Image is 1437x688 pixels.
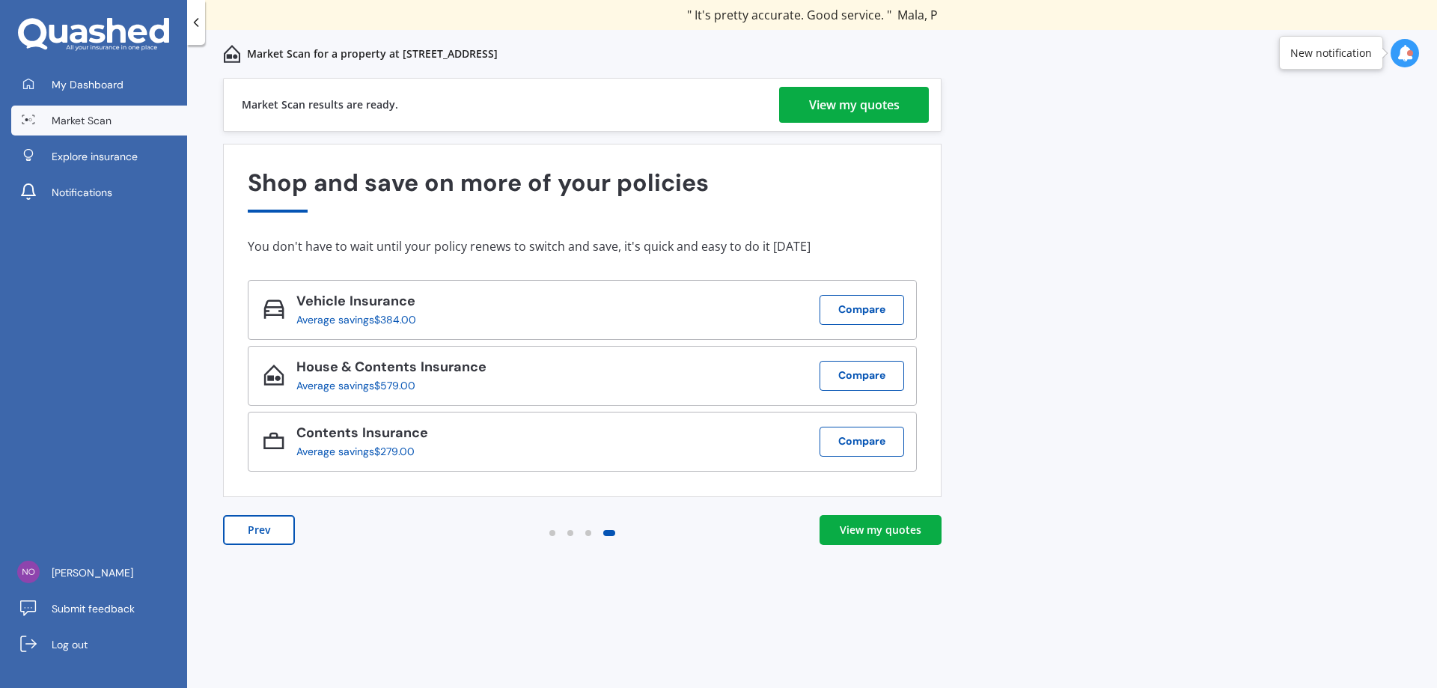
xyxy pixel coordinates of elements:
div: Vehicle [296,293,428,314]
div: Market Scan results are ready. [242,79,398,131]
span: Explore insurance [52,149,138,164]
span: Log out [52,637,88,652]
span: Insurance [359,424,428,442]
a: View my quotes [779,87,929,123]
div: New notification [1290,46,1372,61]
button: Compare [820,295,904,325]
span: Insurance [417,358,486,376]
span: Insurance [346,292,415,310]
img: House & Contents_icon [263,365,284,386]
div: Average savings $579.00 [296,380,475,392]
a: Explore insurance [11,141,187,171]
a: Notifications [11,177,187,207]
span: My Dashboard [52,77,123,92]
a: Log out [11,630,187,660]
span: Notifications [52,185,112,200]
span: Market Scan [52,113,112,128]
div: House & Contents [296,359,486,380]
p: Market Scan for a property at [STREET_ADDRESS] [247,46,498,61]
a: My Dashboard [11,70,187,100]
img: fbadb44cdd6c8076e7703eb09ea33604 [17,561,40,583]
span: [PERSON_NAME] [52,565,133,580]
img: Contents_icon [263,430,284,451]
div: View my quotes [809,87,900,123]
a: [PERSON_NAME] [11,558,187,588]
a: Submit feedback [11,594,187,624]
div: Shop and save on more of your policies [248,169,917,212]
button: Prev [223,515,295,545]
button: Compare [820,427,904,457]
div: Contents [296,425,428,445]
div: Average savings $279.00 [296,445,416,457]
img: Vehicle_icon [263,299,284,320]
a: Market Scan [11,106,187,136]
button: Compare [820,361,904,391]
div: You don't have to wait until your policy renews to switch and save, it's quick and easy to do it ... [248,239,917,254]
a: View my quotes [820,515,942,545]
div: Average savings $384.00 [296,314,416,326]
div: View my quotes [840,523,921,538]
img: home-and-contents.b802091223b8502ef2dd.svg [223,45,241,63]
span: Submit feedback [52,601,135,616]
